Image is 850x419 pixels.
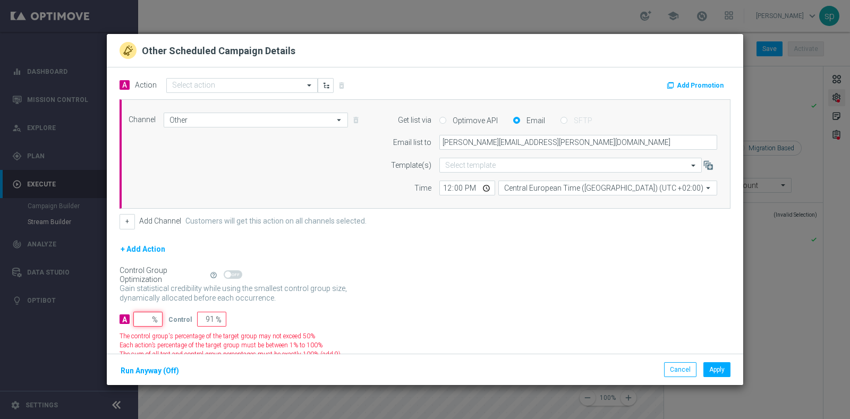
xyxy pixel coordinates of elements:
[498,181,717,195] input: Select time zone
[414,184,431,193] label: Time
[120,332,730,341] div: The control group's percentage of the target group may not exceed 50%
[120,350,730,359] div: The sum of all test and control group percentages must be exactly 100% (add 9)
[152,315,158,324] span: %
[120,80,130,90] span: A
[703,362,730,377] button: Apply
[120,341,730,350] div: Each action’s percentage of the target group must be between 1% to 100%
[168,314,192,324] div: Control
[703,181,714,195] i: arrow_drop_down
[120,214,135,229] button: +
[666,80,727,91] button: Add Promotion
[120,266,209,284] div: Control Group Optimization
[142,45,295,59] h2: Other Scheduled Campaign Details
[393,138,431,147] label: Email list to
[129,115,156,124] label: Channel
[164,113,348,127] input: Select channel
[524,116,545,125] label: Email
[209,269,224,281] button: help_outline
[664,362,696,377] button: Cancel
[571,116,592,125] label: SFTP
[120,364,180,378] button: Run Anyway (Off)
[391,161,431,170] label: Template(s)
[398,116,431,125] label: Get list via
[450,116,498,125] label: Optimove API
[120,243,166,256] button: + Add Action
[135,81,157,90] label: Action
[210,271,217,279] i: help_outline
[439,135,717,150] input: Enter email address, use comma to separate multiple Emails
[185,217,367,226] label: Customers will get this action on all channels selected.
[139,217,181,226] label: Add Channel
[120,314,130,324] div: A
[216,315,222,324] span: %
[334,113,345,127] i: arrow_drop_down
